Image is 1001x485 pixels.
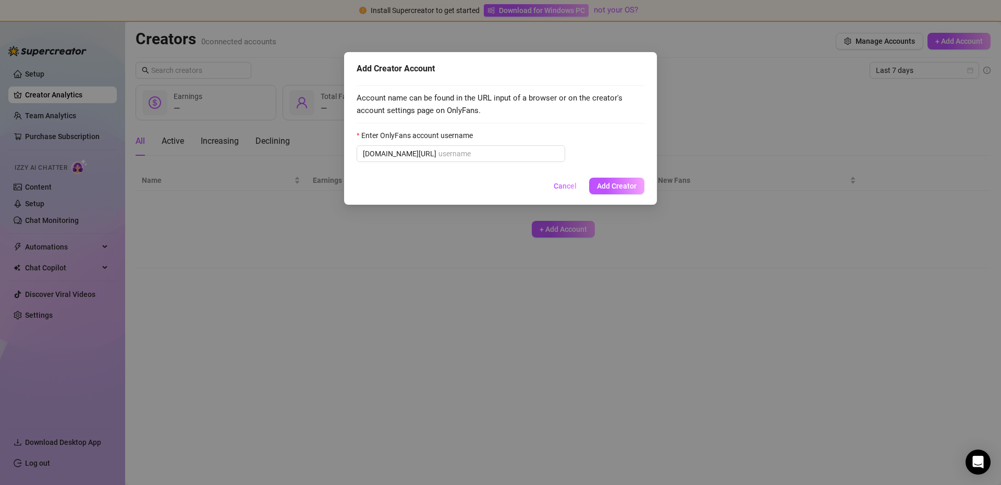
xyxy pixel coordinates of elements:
[357,63,644,75] div: Add Creator Account
[966,450,991,475] div: Open Intercom Messenger
[554,182,577,190] span: Cancel
[363,148,436,159] span: [DOMAIN_NAME][URL]
[438,148,559,159] input: Enter OnlyFans account username
[545,178,585,194] button: Cancel
[597,182,637,190] span: Add Creator
[357,130,480,141] label: Enter OnlyFans account username
[589,178,644,194] button: Add Creator
[357,92,644,117] span: Account name can be found in the URL input of a browser or on the creator's account settings page...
